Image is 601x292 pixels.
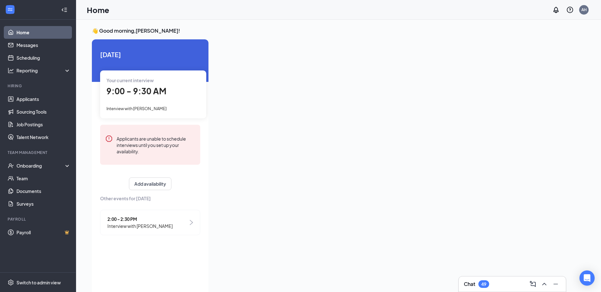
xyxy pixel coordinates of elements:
[16,197,71,210] a: Surveys
[8,216,69,222] div: Payroll
[566,6,574,14] svg: QuestionInfo
[129,177,171,190] button: Add availability
[8,163,14,169] svg: UserCheck
[7,6,13,13] svg: WorkstreamLogo
[16,26,71,39] a: Home
[579,270,595,286] div: Open Intercom Messenger
[16,131,71,143] a: Talent Network
[581,7,587,12] div: AH
[105,135,113,143] svg: Error
[107,222,173,229] span: Interview with [PERSON_NAME]
[539,279,549,289] button: ChevronUp
[8,279,14,286] svg: Settings
[16,51,71,64] a: Scheduling
[61,7,67,13] svg: Collapse
[100,50,200,59] span: [DATE]
[8,150,69,155] div: Team Management
[551,279,561,289] button: Minimize
[16,185,71,197] a: Documents
[8,83,69,89] div: Hiring
[464,281,475,288] h3: Chat
[16,118,71,131] a: Job Postings
[106,106,167,111] span: Interview with [PERSON_NAME]
[16,172,71,185] a: Team
[529,280,537,288] svg: ComposeMessage
[552,6,560,14] svg: Notifications
[8,67,14,74] svg: Analysis
[16,279,61,286] div: Switch to admin view
[552,280,559,288] svg: Minimize
[16,93,71,105] a: Applicants
[540,280,548,288] svg: ChevronUp
[87,4,109,15] h1: Home
[481,282,486,287] div: 49
[16,163,65,169] div: Onboarding
[106,86,166,96] span: 9:00 - 9:30 AM
[106,77,154,83] span: Your current interview
[528,279,538,289] button: ComposeMessage
[92,27,568,34] h3: 👋 Good morning, [PERSON_NAME] !
[117,135,195,155] div: Applicants are unable to schedule interviews until you set up your availability.
[16,226,71,239] a: PayrollCrown
[100,195,200,202] span: Other events for [DATE]
[16,67,71,74] div: Reporting
[107,216,173,222] span: 2:00 - 2:30 PM
[16,105,71,118] a: Sourcing Tools
[16,39,71,51] a: Messages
